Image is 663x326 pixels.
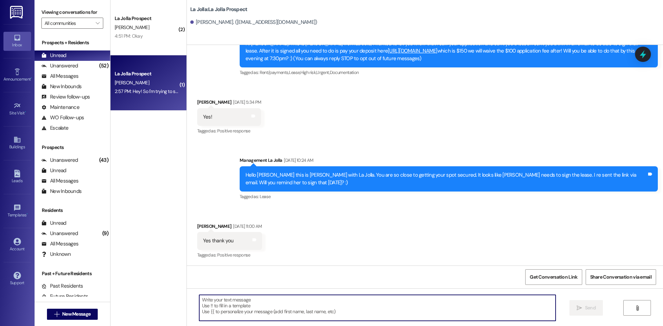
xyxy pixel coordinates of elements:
[577,305,582,311] i: 
[10,6,24,19] img: ResiDesk Logo
[197,223,262,232] div: [PERSON_NAME]
[41,157,78,164] div: Unanswered
[27,212,28,216] span: •
[240,157,658,166] div: Management La Jolla
[635,305,640,311] i: 
[41,62,78,69] div: Unanswered
[54,311,59,317] i: 
[97,60,110,71] div: (52)
[3,236,31,254] a: Account
[260,194,271,199] span: Lease
[203,237,233,244] div: Yes thank you
[41,167,66,174] div: Unread
[41,104,79,111] div: Maintenance
[240,192,658,202] div: Tagged as:
[569,300,603,316] button: Send
[115,88,278,94] div: 2:57 PM: Hey! So I'm trying to sell my fall 25' contract, do you guys have a wait list?
[41,73,78,80] div: All Messages
[41,7,103,18] label: Viewing conversations for
[45,18,92,29] input: All communities
[115,33,143,39] div: 4:51 PM: Okay
[115,80,149,86] span: [PERSON_NAME]
[115,15,179,22] div: La Jolla Prospect
[62,310,90,318] span: New Message
[41,114,84,121] div: WO Follow-ups
[590,273,652,281] span: Share Conversation via email
[41,93,90,101] div: Review follow-ups
[41,124,68,132] div: Escalate
[190,19,317,26] div: [PERSON_NAME]. ([EMAIL_ADDRESS][DOMAIN_NAME])
[41,293,88,300] div: Future Residents
[41,230,78,237] div: Unanswered
[41,220,66,227] div: Unread
[203,113,212,121] div: Yes!
[41,251,71,258] div: Unknown
[35,39,110,46] div: Prospects + Residents
[217,252,250,258] span: Positive response
[190,6,248,13] b: La Jolla: La Jolla Prospect
[530,273,577,281] span: Get Conversation Link
[231,99,261,106] div: [DATE] 5:34 PM
[35,207,110,214] div: Residents
[282,157,313,164] div: [DATE] 10:24 AM
[246,171,647,186] div: Hello [PERSON_NAME] this is [PERSON_NAME] with La Jolla. You are so close to getting your spot se...
[316,69,329,75] span: Urgent ,
[25,110,26,114] span: •
[41,240,78,248] div: All Messages
[585,304,596,311] span: Send
[41,188,81,195] div: New Inbounds
[115,70,179,77] div: La Jolla Prospect
[246,40,647,62] div: Hi [PERSON_NAME]! This is [PERSON_NAME] from La Jolla, I wanted to let you know that I saw your a...
[388,47,438,54] a: [URL][DOMAIN_NAME]
[330,69,359,75] span: Documentation
[217,128,250,134] span: Positive response
[115,24,149,30] span: [PERSON_NAME]
[260,69,289,75] span: Rent/payments ,
[3,134,31,152] a: Buildings
[231,223,262,230] div: [DATE] 11:00 AM
[525,269,582,285] button: Get Conversation Link
[31,76,32,81] span: •
[197,99,261,108] div: [PERSON_NAME]
[47,309,98,320] button: New Message
[41,52,66,59] div: Unread
[3,32,31,50] a: Inbox
[300,69,317,75] span: High risk ,
[197,250,262,260] div: Tagged as:
[3,202,31,221] a: Templates •
[41,282,83,290] div: Past Residents
[197,126,261,136] div: Tagged as:
[289,69,300,75] span: Lease ,
[35,270,110,277] div: Past + Future Residents
[97,155,110,166] div: (43)
[3,100,31,119] a: Site Visit •
[35,144,110,151] div: Prospects
[41,177,78,185] div: All Messages
[3,168,31,186] a: Leads
[240,67,658,77] div: Tagged as:
[100,228,110,239] div: (9)
[96,20,99,26] i: 
[41,83,81,90] div: New Inbounds
[3,270,31,288] a: Support
[586,269,656,285] button: Share Conversation via email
